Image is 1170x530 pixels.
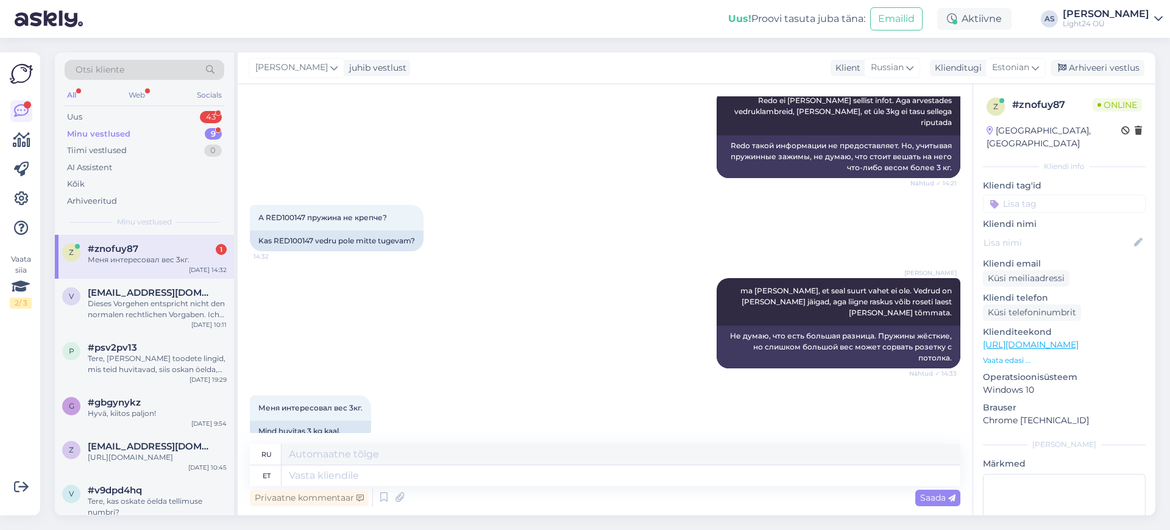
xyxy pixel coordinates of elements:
div: Kliendi info [983,161,1146,172]
div: juhib vestlust [344,62,406,74]
span: v [69,489,74,498]
img: Askly Logo [10,62,33,85]
div: 1 [216,244,227,255]
span: Estonian [992,61,1029,74]
div: Kas RED100147 vedru pole mitte tugevam? [250,231,424,251]
div: Klient [831,62,860,74]
div: [DATE] 19:29 [190,375,227,384]
p: Brauser [983,401,1146,414]
div: Küsi telefoninumbrit [983,304,1081,321]
span: Nähtud ✓ 14:33 [909,369,957,378]
span: v_klein80@yahoo.de [88,287,214,298]
div: [GEOGRAPHIC_DATA], [GEOGRAPHIC_DATA] [987,124,1121,150]
div: [DATE] 9:54 [191,419,227,428]
input: Lisa tag [983,195,1146,213]
div: Socials [194,87,224,103]
div: Küsi meiliaadressi [983,270,1069,287]
button: Emailid [870,7,923,30]
span: Redo ei [PERSON_NAME] sellist infot. Aga arvestades vedruklambreid, [PERSON_NAME], et üle 3kg ei ... [734,96,954,127]
span: z [69,248,74,257]
span: ma [PERSON_NAME], et seal suurt vahet ei ole. Vedrud on [PERSON_NAME] jäigad, aga liigne raskus v... [740,286,954,317]
div: Privaatne kommentaar [250,490,369,506]
div: Mind huvitas 3 kg kaal. [250,421,371,442]
div: [PERSON_NAME] [1063,9,1149,19]
input: Lisa nimi [984,236,1132,249]
span: Otsi kliente [76,63,124,76]
a: [URL][DOMAIN_NAME] [983,339,1079,350]
div: Redo такой информации не предоставляет. Но, учитывая пружинные зажимы, не думаю, что стоит вешать... [717,135,960,178]
span: Saada [920,492,955,503]
div: Меня интересовал вес 3кг. [88,254,227,265]
span: g [69,401,74,410]
p: Kliendi nimi [983,218,1146,231]
span: 14:32 [253,252,299,261]
span: zhene4kaa@mail.ru [88,441,214,452]
div: [DATE] 10:11 [191,320,227,329]
div: 9 [205,128,222,140]
div: # znofuy87 [1012,98,1093,112]
div: Aktiivne [937,8,1012,30]
p: Kliendi tag'id [983,179,1146,192]
span: Minu vestlused [117,217,172,227]
p: Windows 10 [983,384,1146,396]
div: AI Assistent [67,162,112,174]
div: Klienditugi [930,62,982,74]
span: Online [1093,98,1142,112]
p: Chrome [TECHNICAL_ID] [983,414,1146,427]
div: All [65,87,79,103]
div: Tere, kas oskate öelda tellimuse numbri? [88,496,227,518]
div: [DATE] 10:45 [188,463,227,472]
div: et [263,465,271,486]
div: ru [261,444,272,465]
p: Klienditeekond [983,326,1146,338]
div: Hyvä, kiitos paljon! [88,408,227,419]
span: #psv2pv13 [88,342,137,353]
div: AS [1041,10,1058,27]
div: [URL][DOMAIN_NAME] [88,452,227,463]
div: Vaata siia [10,254,32,309]
span: v [69,292,74,301]
div: Не думаю, что есть большая разница. Пружины жёсткие, но слишком большой вес может сорвать розетку... [717,326,960,368]
div: [PERSON_NAME] [983,439,1146,450]
div: Proovi tasuta juba täna: [728,12,865,26]
span: p [69,346,74,356]
div: Kõik [67,178,85,190]
span: Меня интересовал вес 3кг. [258,403,363,412]
div: Minu vestlused [67,128,130,140]
span: #v9dpd4hq [88,485,142,496]
span: [PERSON_NAME] [904,268,957,278]
p: Operatsioonisüsteem [983,371,1146,384]
a: [PERSON_NAME]Light24 OÜ [1063,9,1163,29]
span: А RED100147 пружина не крепче? [258,213,387,222]
span: #gbgynykz [88,397,141,408]
span: z [69,445,74,454]
p: Märkmed [983,457,1146,470]
span: [PERSON_NAME] [255,61,328,74]
div: Web [126,87,147,103]
b: Uus! [728,13,751,24]
p: Vaata edasi ... [983,355,1146,366]
div: Dieses Vorgehen entspricht nicht den normalen rechtlichen Vorgaben. Ich werde die Leuchte zurücks... [88,298,227,320]
span: Nähtud ✓ 14:21 [910,179,957,188]
div: Arhiveeri vestlus [1051,60,1144,76]
div: [DATE] 14:32 [189,265,227,274]
span: Russian [871,61,904,74]
div: Arhiveeritud [67,195,117,207]
p: Kliendi telefon [983,292,1146,304]
div: Tere, [PERSON_NAME] toodete lingid, mis teid huvitavad, siis oskan öelda, kui kiiresti me need Ba... [88,353,227,375]
div: Uus [67,111,82,123]
span: #znofuy87 [88,243,138,254]
div: 2 / 3 [10,298,32,309]
div: 0 [204,145,222,157]
div: 43 [200,111,222,123]
p: Kliendi email [983,257,1146,270]
div: Light24 OÜ [1063,19,1149,29]
div: Tiimi vestlused [67,145,127,157]
span: z [993,102,998,111]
